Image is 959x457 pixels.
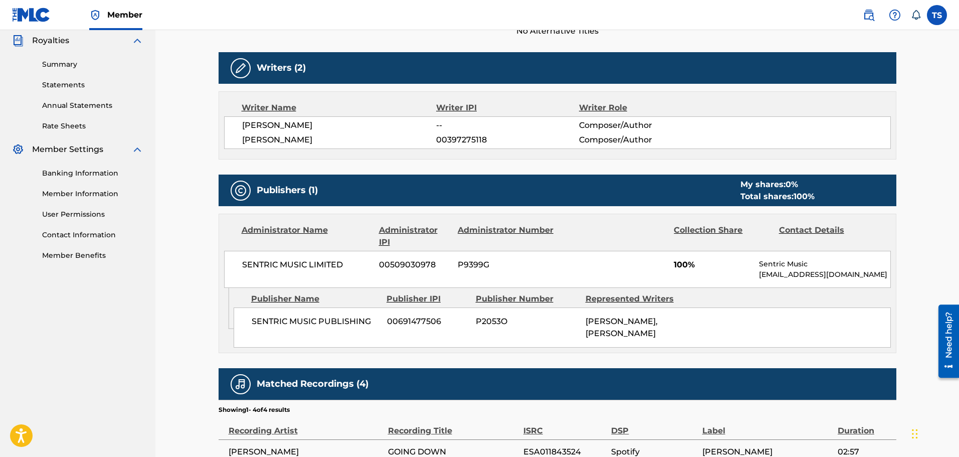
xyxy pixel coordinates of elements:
[89,9,101,21] img: Top Rightsholder
[387,293,468,305] div: Publisher IPI
[257,62,306,74] h5: Writers (2)
[252,316,379,328] span: SENTRIC MUSIC PUBLISHING
[476,293,578,305] div: Publisher Number
[794,192,815,201] span: 100 %
[579,119,709,131] span: Composer/Author
[42,189,143,199] a: Member Information
[838,414,891,437] div: Duration
[242,224,371,248] div: Administrator Name
[12,143,24,156] img: Member Settings
[740,179,815,191] div: My shares:
[702,414,833,437] div: Label
[674,259,751,271] span: 100%
[12,35,24,47] img: Royalties
[131,35,143,47] img: expand
[912,419,918,449] div: Drag
[388,414,518,437] div: Recording Title
[242,134,437,146] span: [PERSON_NAME]
[863,9,875,21] img: search
[42,250,143,261] a: Member Benefits
[387,316,468,328] span: 00691477506
[674,224,771,248] div: Collection Share
[786,180,798,189] span: 0 %
[12,8,51,22] img: MLC Logo
[219,25,896,37] span: No Alternative Titles
[586,293,688,305] div: Represented Writers
[889,9,901,21] img: help
[458,224,555,248] div: Administrator Number
[740,191,815,203] div: Total shares:
[42,121,143,131] a: Rate Sheets
[42,100,143,111] a: Annual Statements
[458,259,555,271] span: P9399G
[911,10,921,20] div: Notifications
[42,168,143,179] a: Banking Information
[42,209,143,220] a: User Permissions
[586,317,658,338] span: [PERSON_NAME], [PERSON_NAME]
[42,230,143,240] a: Contact Information
[859,5,879,25] a: Public Search
[759,269,890,280] p: [EMAIL_ADDRESS][DOMAIN_NAME]
[242,259,372,271] span: SENTRIC MUSIC LIMITED
[759,259,890,269] p: Sentric Music
[131,143,143,156] img: expand
[579,134,709,146] span: Composer/Author
[32,143,103,156] span: Member Settings
[242,119,437,131] span: [PERSON_NAME]
[379,224,450,248] div: Administrator IPI
[476,316,578,328] span: P2053O
[32,35,69,47] span: Royalties
[885,5,905,25] div: Help
[235,185,247,197] img: Publishers
[42,59,143,70] a: Summary
[235,378,247,390] img: Matched Recordings
[909,409,959,457] iframe: Chat Widget
[931,300,959,381] iframe: Resource Center
[611,414,697,437] div: DSP
[251,293,379,305] div: Publisher Name
[42,80,143,90] a: Statements
[927,5,947,25] div: User Menu
[436,134,579,146] span: 00397275118
[523,414,607,437] div: ISRC
[779,224,876,248] div: Contact Details
[579,102,709,114] div: Writer Role
[257,378,368,390] h5: Matched Recordings (4)
[436,119,579,131] span: --
[235,62,247,74] img: Writers
[379,259,450,271] span: 00509030978
[242,102,437,114] div: Writer Name
[219,405,290,414] p: Showing 1 - 4 of 4 results
[229,414,383,437] div: Recording Artist
[436,102,579,114] div: Writer IPI
[107,9,142,21] span: Member
[257,185,318,196] h5: Publishers (1)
